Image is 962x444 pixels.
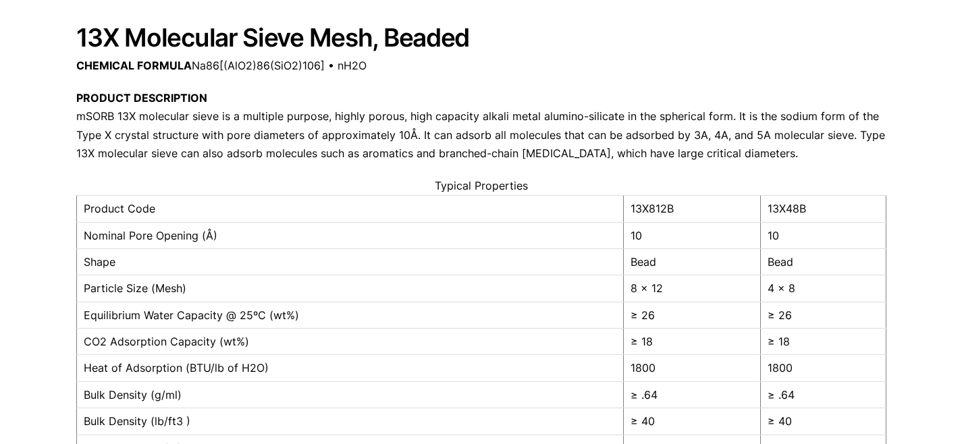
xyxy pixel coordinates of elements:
td: Shape [76,248,623,275]
td: ≥ 18 [623,329,760,355]
td: 10 [760,222,886,248]
td: Equilibrium Water Capacity @ 25ºC (wt%) [76,302,623,328]
td: Particle Size (Mesh) [76,275,623,302]
p: Na86[(AlO2)86(SiO2)106] • nH2O [76,57,886,75]
td: ≥ .64 [623,381,760,408]
td: Nominal Pore Opening (Å) [76,222,623,248]
td: ≥ 26 [760,302,886,328]
td: 13X812B [623,196,760,222]
h1: 13X Molecular Sieve Mesh, Beaded [76,24,886,52]
strong: PRODUCT DESCRIPTION [76,91,207,105]
td: 4 x 8 [760,275,886,302]
td: ≥ 18 [760,329,886,355]
td: Bead [623,248,760,275]
td: ≥ .64 [760,381,886,408]
td: Bulk Density (g/ml) [76,381,623,408]
td: ≥ 40 [760,408,886,435]
td: ≥ 40 [623,408,760,435]
td: 1800 [760,355,886,381]
td: ≥ 26 [623,302,760,328]
td: 10 [623,222,760,248]
td: Heat of Adsorption (BTU/lb of H2O) [76,355,623,381]
td: Product Code [76,196,623,222]
strong: CHEMICAL FORMULA [76,59,192,72]
p: mSORB 13X molecular sieve is a multiple purpose, highly porous, high capacity alkali metal alumin... [76,89,886,163]
td: 13X48B [760,196,886,222]
td: CO2 Adsorption Capacity (wt%) [76,329,623,355]
td: 8 x 12 [623,275,760,302]
td: Bead [760,248,886,275]
td: 1800 [623,355,760,381]
caption: Typical Properties [76,177,886,195]
td: Bulk Density (lb/ft3 ) [76,408,623,435]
